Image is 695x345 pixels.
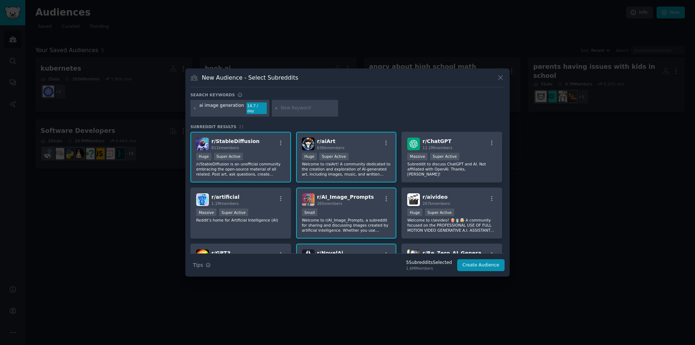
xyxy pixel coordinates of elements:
[196,153,211,160] div: Huge
[196,218,285,223] p: Reddit’s home for Artificial Intelligence (AI)
[302,161,391,177] p: Welcome to r/aiArt! A community dedicated to the creation and exploration of AI-generated art, in...
[317,250,343,256] span: r/ NovelAi
[317,146,345,150] span: 636k members
[281,105,336,112] input: New Keyword
[317,194,374,200] span: r/ AI_Image_Prompts
[211,250,231,256] span: r/ GPT3
[211,201,239,206] span: 1.1M members
[430,153,459,160] div: Super Active
[422,250,492,256] span: r/ Re_Zero_AI_Generation
[407,161,496,177] p: Subreddit to discuss ChatGPT and AI. Not affiliated with OpenAI. Thanks, [PERSON_NAME]!
[406,266,452,271] div: 1.6M Members
[196,138,209,150] img: StableDiffusion
[239,125,244,129] span: 21
[317,138,336,144] span: r/ aiArt
[425,209,454,216] div: Super Active
[199,102,244,114] div: ai image generation
[214,153,243,160] div: Super Active
[407,193,420,206] img: aivideo
[407,218,496,233] p: Welcome to r/aivideo! 🍿🥤🤯 A community focused on the PROFESSIONAL USE OF FULL MOTION VIDEO GENERA...
[196,209,216,216] div: Massive
[407,209,422,216] div: Huge
[319,153,349,160] div: Super Active
[190,92,235,97] h3: Search keywords
[190,124,236,129] span: Subreddit Results
[202,74,298,81] h3: New Audience - Select Subreddits
[407,138,420,150] img: ChatGPT
[196,161,285,177] p: /r/StableDiffusion is an unofficial community embracing the open-source material of all related. ...
[406,260,452,266] div: 5 Subreddit s Selected
[422,138,451,144] span: r/ ChatGPT
[407,249,420,262] img: Re_Zero_AI_Generation
[302,138,315,150] img: aiArt
[407,153,427,160] div: Massive
[219,209,248,216] div: Super Active
[211,146,239,150] span: 811k members
[193,261,203,269] span: Tips
[422,194,447,200] span: r/ aivideo
[457,259,505,272] button: Create Audience
[302,218,391,233] p: Welcome to r/AI_Image_Prompts, a subreddit for sharing and discussing images created by artificia...
[302,193,315,206] img: AI_Image_Prompts
[211,194,240,200] span: r/ artificial
[302,209,317,216] div: Small
[196,249,209,262] img: GPT3
[211,138,260,144] span: r/ StableDiffusion
[302,249,315,262] img: NovelAi
[302,153,317,160] div: Huge
[196,193,209,206] img: artificial
[422,201,450,206] span: 267k members
[190,259,213,272] button: Tips
[247,102,267,114] div: 14.7 / day
[317,201,342,206] span: 265 members
[422,146,452,150] span: 11.1M members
